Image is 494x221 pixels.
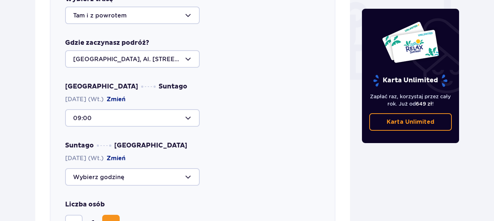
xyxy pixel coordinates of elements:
a: Karta Unlimited [369,113,452,131]
button: Zmień [107,154,126,162]
p: Karta Unlimited [373,74,448,87]
span: [GEOGRAPHIC_DATA] [114,141,187,150]
img: Dwie karty całoroczne do Suntago z napisem 'UNLIMITED RELAX', na białym tle z tropikalnymi liśćmi... [382,21,439,63]
button: Zmień [107,95,126,103]
span: [GEOGRAPHIC_DATA] [65,82,138,91]
span: 649 zł [416,101,432,107]
img: dots [141,86,156,88]
span: [DATE] (Wt.) [65,95,126,103]
p: Zapłać raz, korzystaj przez cały rok. Już od ! [369,93,452,107]
span: [DATE] (Wt.) [65,154,126,162]
p: Karta Unlimited [387,118,434,126]
img: dots [97,145,111,147]
span: Suntago [159,82,187,91]
p: Gdzie zaczynasz podróż? [65,39,149,47]
p: Liczba osób [65,200,105,209]
span: Suntago [65,141,94,150]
